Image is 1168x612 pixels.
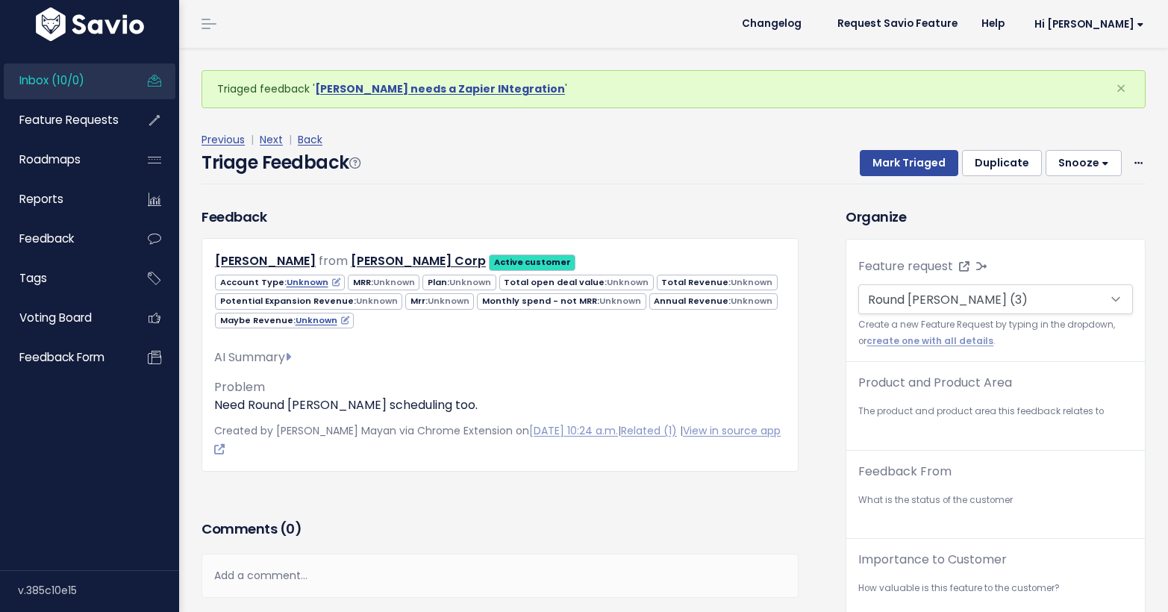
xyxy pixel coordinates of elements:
div: Triaged feedback ' ' [202,70,1146,108]
a: Roadmaps [4,143,124,177]
a: Unknown [287,276,340,288]
span: Mrr: [405,293,474,309]
span: Inbox (10/0) [19,72,84,88]
span: MRR: [348,275,419,290]
a: [PERSON_NAME] Corp [351,252,486,269]
span: × [1116,76,1126,101]
button: Duplicate [962,150,1042,177]
span: Annual Revenue: [649,293,778,309]
span: Account Type: [215,275,345,290]
button: Close [1101,71,1141,107]
a: Inbox (10/0) [4,63,124,98]
span: | [286,132,295,147]
span: Monthly spend - not MRR: [477,293,646,309]
span: 0 [286,519,295,538]
span: Roadmaps [19,152,81,167]
span: Unknown [428,295,469,307]
a: Request Savio Feature [825,13,969,35]
span: Voting Board [19,310,92,325]
h3: Feedback [202,207,266,227]
a: [DATE] 10:24 a.m. [529,423,618,438]
span: Hi [PERSON_NAME] [1034,19,1144,30]
span: Maybe Revenue: [215,313,354,328]
span: Unknown [731,276,772,288]
div: Add a comment... [202,554,799,598]
button: Snooze [1046,150,1122,177]
a: Related (1) [621,423,677,438]
span: Potential Expansion Revenue: [215,293,402,309]
small: The product and product area this feedback relates to [858,404,1133,419]
small: What is the status of the customer [858,493,1133,508]
img: logo-white.9d6f32f41409.svg [32,7,148,41]
a: Tags [4,261,124,296]
small: How valuable is this feature to the customer? [858,581,1133,596]
span: Unknown [607,276,649,288]
label: Product and Product Area [858,374,1012,392]
button: Mark Triaged [860,150,958,177]
a: [PERSON_NAME] [215,252,316,269]
span: Reports [19,191,63,207]
strong: Active customer [494,256,571,268]
a: Voting Board [4,301,124,335]
span: Unknown [731,295,772,307]
a: Hi [PERSON_NAME] [1016,13,1156,36]
a: [PERSON_NAME] needs a Zapier INtegration [315,81,565,96]
span: Problem [214,378,265,396]
a: Feature Requests [4,103,124,137]
span: Plan: [422,275,496,290]
span: Feedback form [19,349,104,365]
a: Feedback [4,222,124,256]
label: Importance to Customer [858,551,1007,569]
h3: Comments ( ) [202,519,799,540]
span: Unknown [449,276,491,288]
span: AI Summary [214,349,291,366]
span: Feedback [19,231,74,246]
span: Unknown [373,276,415,288]
a: Previous [202,132,245,147]
a: Unknown [296,314,349,326]
small: Create a new Feature Request by typing in the dropdown, or . [858,317,1133,349]
div: v.385c10e15 [18,571,179,610]
span: Feature Requests [19,112,119,128]
span: Total Revenue: [657,275,778,290]
h3: Organize [846,207,1146,227]
p: Need Round [PERSON_NAME] scheduling too. [214,396,786,414]
span: Tags [19,270,47,286]
a: Back [298,132,322,147]
a: Next [260,132,283,147]
h4: Triage Feedback [202,149,360,176]
a: View in source app [214,423,781,457]
a: Reports [4,182,124,216]
span: from [319,252,348,269]
span: Created by [PERSON_NAME] Mayan via Chrome Extension on | | [214,423,781,457]
a: create one with all details [866,335,993,347]
label: Feature request [858,257,953,275]
a: Help [969,13,1016,35]
span: Changelog [742,19,802,29]
span: Unknown [356,295,398,307]
span: | [248,132,257,147]
a: Feedback form [4,340,124,375]
span: Total open deal value: [499,275,654,290]
span: Unknown [599,295,641,307]
label: Feedback From [858,463,952,481]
